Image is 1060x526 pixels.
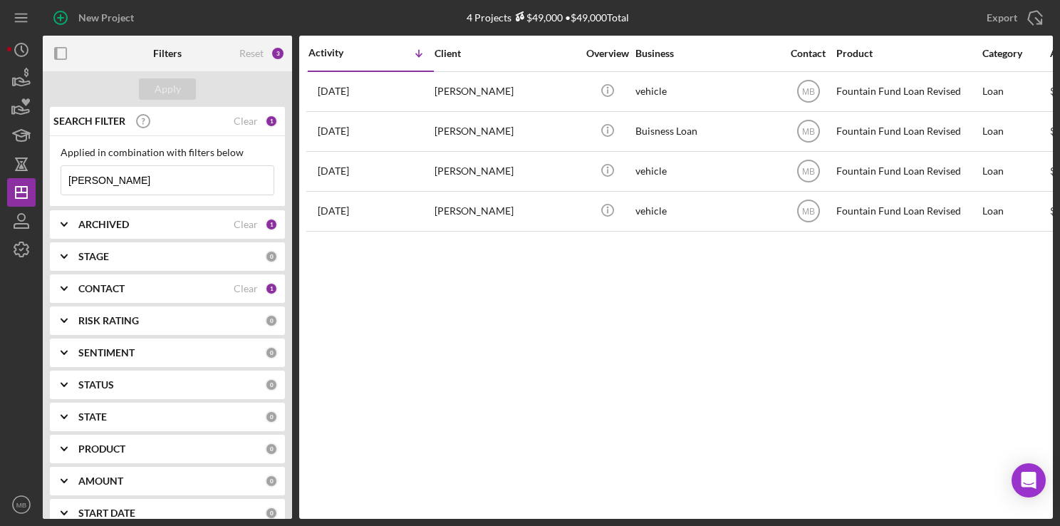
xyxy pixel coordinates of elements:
[78,347,135,359] b: SENTIMENT
[435,153,577,190] div: [PERSON_NAME]
[271,46,285,61] div: 3
[265,115,278,128] div: 1
[318,86,349,97] time: 2025-09-10 16:59
[467,11,629,24] div: 4 Projects • $49,000 Total
[802,127,815,137] text: MB
[265,218,278,231] div: 1
[987,4,1017,32] div: Export
[234,283,258,294] div: Clear
[836,73,979,110] div: Fountain Fund Loan Revised
[836,113,979,150] div: Fountain Fund Loan Revised
[265,507,278,520] div: 0
[265,411,278,423] div: 0
[78,475,123,487] b: AMOUNT
[78,219,129,230] b: ARCHIVED
[234,115,258,127] div: Clear
[234,219,258,230] div: Clear
[155,78,181,100] div: Apply
[802,207,815,217] text: MB
[836,192,979,230] div: Fountain Fund Loan Revised
[982,48,1049,59] div: Category
[435,73,577,110] div: [PERSON_NAME]
[318,205,349,217] time: 2024-04-26 16:43
[78,507,135,519] b: START DATE
[308,47,371,58] div: Activity
[239,48,264,59] div: Reset
[972,4,1053,32] button: Export
[781,48,835,59] div: Contact
[635,113,778,150] div: Buisness Loan
[16,501,26,509] text: MB
[802,87,815,97] text: MB
[265,346,278,359] div: 0
[511,11,563,24] div: $49,000
[265,314,278,327] div: 0
[43,4,148,32] button: New Project
[836,48,979,59] div: Product
[78,411,107,423] b: STATE
[635,73,778,110] div: vehicle
[265,282,278,295] div: 1
[78,251,109,262] b: STAGE
[7,490,36,519] button: MB
[78,443,125,455] b: PRODUCT
[61,147,274,158] div: Applied in combination with filters below
[53,115,125,127] b: SEARCH FILTER
[78,379,114,391] b: STATUS
[78,283,125,294] b: CONTACT
[1012,463,1046,497] div: Open Intercom Messenger
[318,125,349,137] time: 2025-01-09 15:30
[982,153,1049,190] div: Loan
[435,113,577,150] div: [PERSON_NAME]
[836,153,979,190] div: Fountain Fund Loan Revised
[435,192,577,230] div: [PERSON_NAME]
[635,192,778,230] div: vehicle
[78,315,139,326] b: RISK RATING
[635,153,778,190] div: vehicle
[265,475,278,488] div: 0
[318,165,349,177] time: 2024-04-27 14:04
[982,192,1049,230] div: Loan
[265,250,278,263] div: 0
[581,48,634,59] div: Overview
[78,4,134,32] div: New Project
[435,48,577,59] div: Client
[265,378,278,391] div: 0
[153,48,182,59] b: Filters
[265,443,278,455] div: 0
[982,73,1049,110] div: Loan
[802,167,815,177] text: MB
[982,113,1049,150] div: Loan
[635,48,778,59] div: Business
[139,78,196,100] button: Apply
